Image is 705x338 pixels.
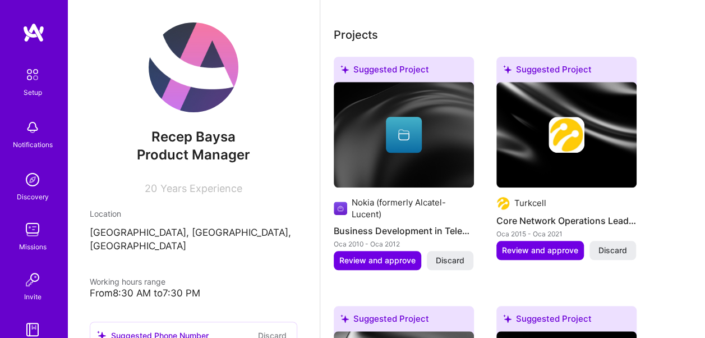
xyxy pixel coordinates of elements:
[334,238,474,250] div: Oca 2010 - Oca 2012
[496,57,637,86] div: Suggested Project
[334,306,474,336] div: Suggested Project
[21,218,44,241] img: teamwork
[589,241,636,260] button: Discard
[334,251,421,270] button: Review and approve
[22,22,45,43] img: logo
[334,202,347,215] img: Company logo
[427,251,473,270] button: Discard
[496,213,637,228] h4: Core Network Operations Leadership
[90,226,297,253] p: [GEOGRAPHIC_DATA], [GEOGRAPHIC_DATA], [GEOGRAPHIC_DATA]
[137,147,250,163] span: Product Manager
[90,277,165,286] span: Working hours range
[24,291,42,303] div: Invite
[340,314,349,323] i: icon SuggestedTeams
[90,208,297,220] div: Location
[13,139,53,150] div: Notifications
[503,314,512,323] i: icon SuggestedTeams
[21,268,44,291] img: Invite
[21,168,44,191] img: discovery
[496,228,637,240] div: Oca 2015 - Oca 2021
[514,197,546,209] div: Turkcell
[549,117,584,153] img: Company logo
[90,129,297,145] span: Recep Baysa
[496,241,584,260] button: Review and approve
[502,245,578,256] span: Review and approve
[145,182,157,194] span: 20
[339,255,416,266] span: Review and approve
[160,182,242,194] span: Years Experience
[436,255,464,266] span: Discard
[334,26,378,43] div: Add projects you've worked on
[21,116,44,139] img: bell
[334,223,474,238] h4: Business Development in Telecom Solutions
[340,65,349,74] i: icon SuggestedTeams
[334,57,474,86] div: Suggested Project
[19,241,47,253] div: Missions
[598,245,627,256] span: Discard
[503,65,512,74] i: icon SuggestedTeams
[334,82,474,188] img: cover
[334,26,378,43] div: Projects
[21,63,44,86] img: setup
[17,191,49,203] div: Discovery
[149,22,238,112] img: User Avatar
[24,86,42,98] div: Setup
[90,287,297,299] div: From 8:30 AM to 7:30 PM
[496,82,637,188] img: cover
[496,306,637,336] div: Suggested Project
[496,197,510,210] img: Company logo
[352,197,474,220] div: Nokia (formerly Alcatel-Lucent)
